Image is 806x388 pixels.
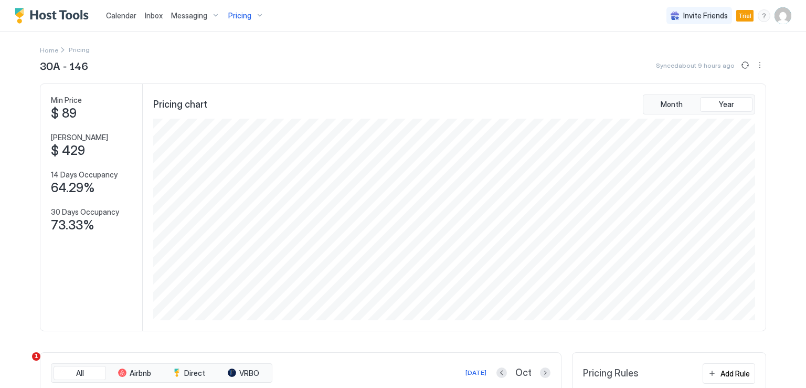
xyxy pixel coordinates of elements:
div: [DATE] [465,368,486,377]
div: tab-group [643,95,755,114]
div: menu [754,59,766,71]
span: All [76,369,84,378]
span: [PERSON_NAME] [51,133,108,142]
span: 64.29% [51,180,95,196]
button: Sync prices [739,59,751,71]
span: $ 429 [51,143,85,159]
span: Inbox [145,11,163,20]
span: Trial [738,11,751,20]
span: Invite Friends [683,11,728,20]
span: 73.33% [51,217,94,233]
div: User profile [775,7,791,24]
span: 1 [32,352,40,361]
span: Pricing [228,11,251,20]
span: 30A - 146 [40,57,88,73]
span: Oct [515,367,532,379]
button: Direct [163,366,215,381]
span: Messaging [171,11,207,20]
a: Home [40,44,58,55]
a: Calendar [106,10,136,21]
span: Year [719,100,734,109]
span: Pricing Rules [583,368,639,380]
span: 30 Days Occupancy [51,207,119,217]
span: Airbnb [130,369,151,378]
span: Calendar [106,11,136,20]
span: Pricing chart [153,99,207,111]
button: Month [645,97,698,112]
button: More options [754,59,766,71]
button: Next month [540,368,550,378]
div: menu [758,9,770,22]
span: Direct [184,369,205,378]
button: Airbnb [108,366,161,381]
span: VRBO [239,369,259,378]
button: Previous month [496,368,507,378]
span: Synced about 9 hours ago [656,61,735,69]
button: Year [700,97,752,112]
button: All [54,366,106,381]
a: Host Tools Logo [15,8,93,24]
div: tab-group [51,363,272,383]
span: 14 Days Occupancy [51,170,118,180]
iframe: Intercom live chat [10,352,36,377]
button: Add Rule [703,363,755,384]
a: Inbox [145,10,163,21]
span: Month [661,100,683,109]
span: Min Price [51,96,82,105]
span: $ 89 [51,106,77,121]
div: Add Rule [720,368,750,379]
button: VRBO [217,366,270,381]
span: Breadcrumb [69,46,90,54]
button: [DATE] [464,366,488,379]
span: Home [40,46,58,54]
div: Breadcrumb [40,44,58,55]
